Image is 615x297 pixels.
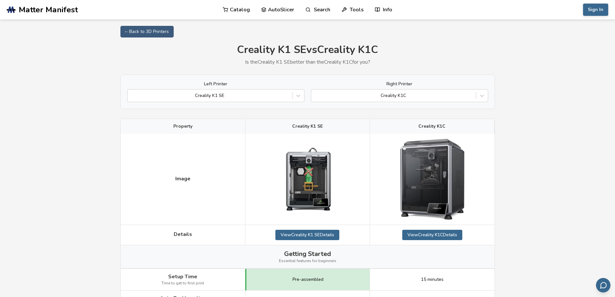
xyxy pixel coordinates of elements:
span: Setup Time [168,274,197,280]
img: Creality K1 SE [275,147,340,212]
span: Matter Manifest [19,5,78,14]
span: Essential features for beginners [279,259,336,263]
span: Getting Started [284,250,331,258]
label: Left Printer [127,81,304,87]
a: ViewCreality K1 SEDetails [275,230,339,240]
label: Right Printer [311,81,488,87]
input: Creality K1 SE [131,93,132,98]
button: Sign In [583,4,608,16]
a: ViewCreality K1CDetails [402,230,462,240]
img: Creality K1C [400,139,465,220]
span: 15 minutes [421,277,444,282]
h1: Creality K1 SE vs Creality K1C [120,44,495,56]
span: Creality K1C [418,124,446,129]
input: Creality K1C [314,93,316,98]
span: Property [173,124,192,129]
span: Time to get to first print [161,281,204,286]
a: ← Back to 3D Printers [120,26,174,37]
button: Send feedback via email [596,278,610,292]
span: Pre-assembled [292,277,323,282]
p: Is the Creality K1 SE better than the Creality K1C for you? [120,59,495,65]
span: Image [175,176,190,182]
span: Creality K1 SE [292,124,323,129]
span: Details [174,231,192,237]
